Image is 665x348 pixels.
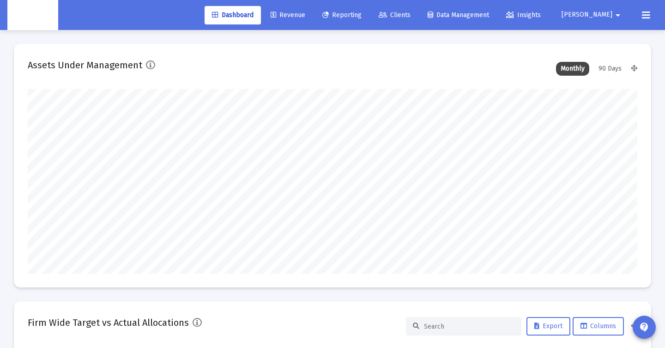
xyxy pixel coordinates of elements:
[612,6,623,24] mat-icon: arrow_drop_down
[562,11,612,19] span: [PERSON_NAME]
[556,62,589,76] div: Monthly
[526,317,570,336] button: Export
[594,62,626,76] div: 90 Days
[420,6,496,24] a: Data Management
[573,317,624,336] button: Columns
[428,11,489,19] span: Data Management
[424,323,514,330] input: Search
[371,6,418,24] a: Clients
[534,322,562,330] span: Export
[205,6,261,24] a: Dashboard
[28,315,189,330] h2: Firm Wide Target vs Actual Allocations
[639,322,650,333] mat-icon: contact_support
[322,11,362,19] span: Reporting
[550,6,635,24] button: [PERSON_NAME]
[263,6,313,24] a: Revenue
[212,11,254,19] span: Dashboard
[14,6,51,24] img: Dashboard
[499,6,548,24] a: Insights
[28,58,142,72] h2: Assets Under Management
[580,322,616,330] span: Columns
[379,11,411,19] span: Clients
[506,11,541,19] span: Insights
[271,11,305,19] span: Revenue
[315,6,369,24] a: Reporting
